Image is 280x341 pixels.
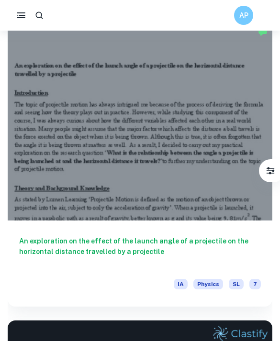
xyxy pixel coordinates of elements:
[261,161,280,180] button: Filter
[229,279,244,289] span: SL
[258,27,268,36] img: Marked
[238,10,249,21] h6: AP
[174,279,188,289] span: IA
[234,6,253,25] button: AP
[8,24,272,309] a: An exploration on the effect of the launch angle of a projectile on the horizontal distance trave...
[249,279,261,289] span: 7
[19,236,261,267] h6: An exploration on the effect of the launch angle of a projectile on the horizontal distance trave...
[193,279,223,289] span: Physics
